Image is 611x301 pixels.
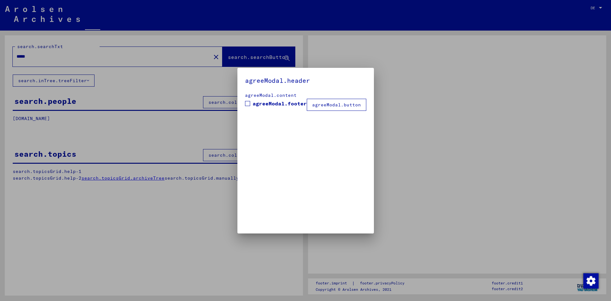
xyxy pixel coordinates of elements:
[253,100,307,107] span: agreeModal.footer
[245,75,366,86] h5: agreeModal.header
[583,273,599,289] img: Zustimmung ändern
[245,92,366,99] div: agreeModal.content
[307,99,366,111] button: agreeModal.button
